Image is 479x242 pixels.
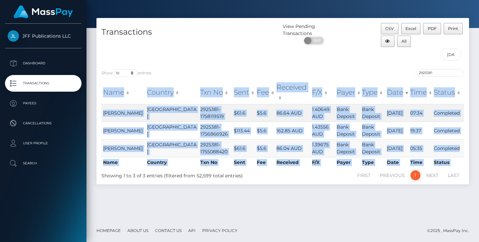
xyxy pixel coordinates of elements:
[360,81,385,104] th: Type: activate to sort column ascending
[101,26,278,38] h4: Transactions
[255,81,275,104] th: Fee: activate to sort column ascending
[283,23,345,37] div: View Pending Transactions
[5,33,81,39] span: JFF Publications LLC
[200,225,240,236] a: Privacy Policy
[335,157,360,168] th: Payer
[125,225,151,236] a: About Us
[310,157,335,168] th: F/X
[310,139,335,157] td: 1.39675 AUD
[408,104,432,122] td: 07:34
[103,128,143,134] span: [PERSON_NAME]
[232,122,255,139] td: $113.44
[101,170,247,179] div: Showing 1 to 3 of 3 entries (filtered from 52,599 total entries)
[145,104,199,122] td: [GEOGRAPHIC_DATA]
[310,81,335,104] th: F/X: activate to sort column ascending
[255,157,275,168] th: Fee
[275,81,310,104] th: Received: activate to sort column ascending
[103,110,143,116] span: [PERSON_NAME]
[275,139,310,157] td: 86.04 AUD
[113,69,138,77] select: Showentries
[275,104,310,122] td: 86.64 AUD
[397,36,411,47] button: All
[405,26,416,31] span: Excel
[232,139,255,157] td: $61.6
[232,81,255,104] th: Sent: activate to sort column ascending
[408,81,432,104] th: Time: activate to sort column ascending
[432,104,464,122] td: Completed
[337,106,355,119] span: Bank Deposit
[385,81,408,104] th: Date: activate to sort column ascending
[408,157,432,168] th: Time
[448,26,458,31] span: Print
[255,122,275,139] td: $5.6
[5,95,81,112] a: Payees
[8,78,79,88] p: Transactions
[423,23,441,34] button: PDF
[401,39,406,44] span: All
[199,81,232,104] th: Txn No: activate to sort column ascending
[199,122,232,139] td: 2925381-1756866926
[101,81,145,104] th: Name: activate to sort column ascending
[360,104,385,122] td: Bank Deposit
[385,104,408,122] td: [DATE]
[232,157,255,168] th: Sent
[310,122,335,139] td: 1.43556 AUD
[360,157,385,168] th: Type
[410,170,420,180] a: 1
[152,225,184,236] a: Contact Us
[428,26,437,31] span: PDF
[360,139,385,157] td: Bank Deposit
[335,81,360,104] th: Payer: activate to sort column ascending
[8,158,79,168] p: Search
[5,115,81,132] a: Cancellations
[145,157,199,168] th: Country
[8,98,79,108] p: Payees
[408,139,432,157] td: 05:35
[275,122,310,139] td: 162.85 AUD
[308,37,324,44] span: OFF
[401,23,421,34] button: Excel
[381,23,399,34] button: CSV
[8,138,79,148] p: User Profile
[385,139,408,157] td: [DATE]
[101,69,151,77] label: Show entries
[199,157,232,168] th: Txn No
[337,124,355,137] span: Bank Deposit
[5,75,81,92] a: Transactions
[444,23,463,34] button: Print
[360,122,385,139] td: Bank Deposit
[8,58,79,68] p: Dashboard
[385,26,394,31] span: CSV
[101,157,145,168] th: Name
[337,142,355,155] span: Bank Deposit
[5,135,81,152] a: User Profile
[441,48,462,61] input: Date filter
[385,122,408,139] td: [DATE]
[416,69,464,77] input: Search transactions
[14,5,73,18] img: MassPay Logo
[310,104,335,122] td: 1.40649 AUD
[103,145,143,151] span: [PERSON_NAME]
[5,55,81,72] a: Dashboard
[255,104,275,122] td: $5.6
[8,118,79,128] p: Cancellations
[432,139,464,157] td: Completed
[432,122,464,139] td: Completed
[8,30,19,42] img: JFF Publications LLC
[145,81,199,104] th: Country: activate to sort column ascending
[94,225,123,236] a: Homepage
[145,139,199,157] td: [GEOGRAPHIC_DATA]
[232,104,255,122] td: $61.6
[186,225,198,236] a: API
[432,81,464,104] th: Status: activate to sort column ascending
[255,139,275,157] td: $5.6
[427,227,474,234] div: © 2025 , MassPay Inc.
[408,122,432,139] td: 19:37
[145,122,199,139] td: [GEOGRAPHIC_DATA]
[385,157,408,168] th: Date
[199,104,232,122] td: 2925381-1758119519
[275,157,310,168] th: Received
[381,36,395,47] button: Column visibility
[199,139,232,157] td: 2925381-1755088420
[5,155,81,172] a: Search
